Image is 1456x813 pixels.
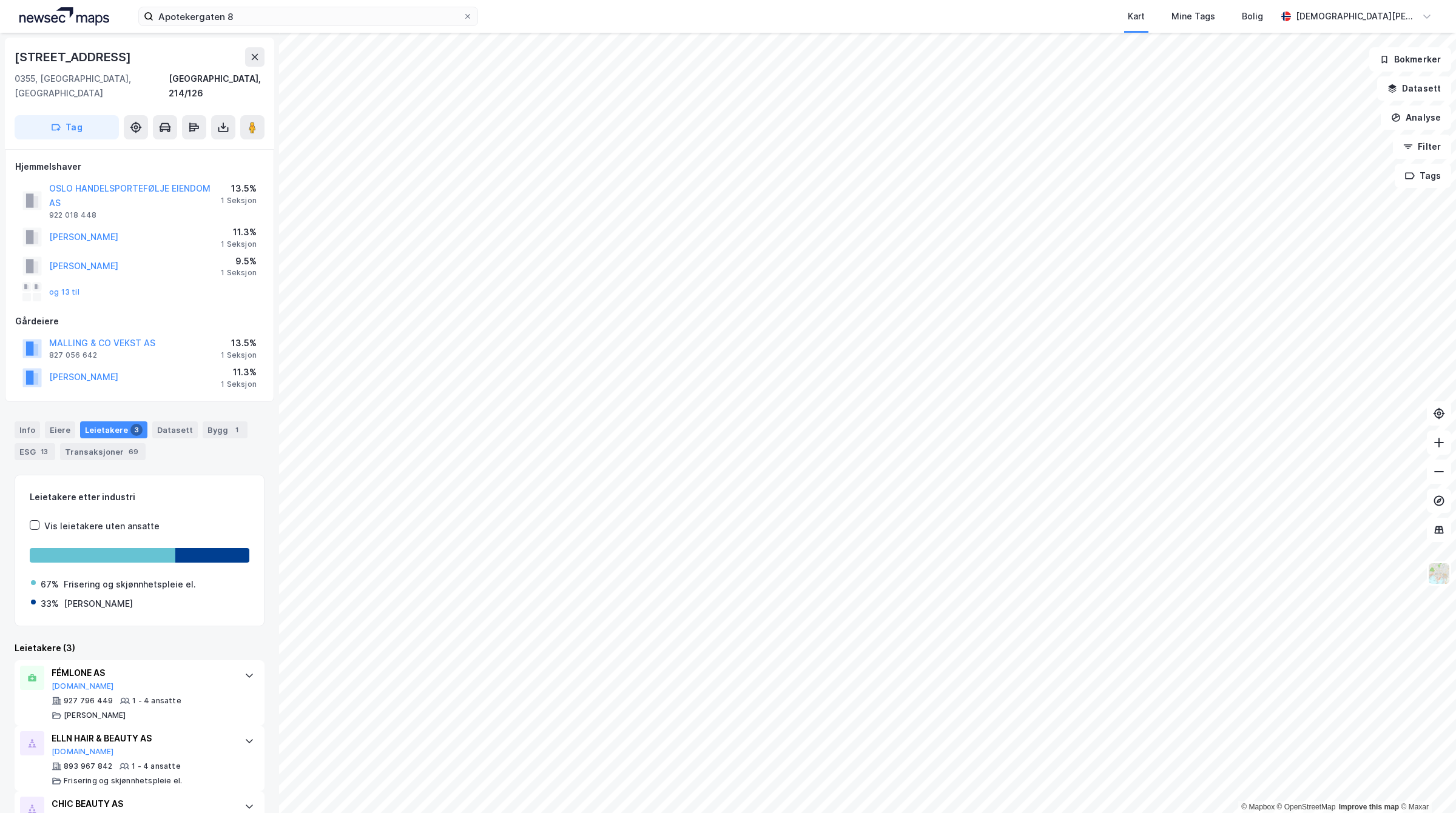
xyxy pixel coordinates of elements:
button: Bokmerker [1369,47,1451,72]
div: [PERSON_NAME] [64,597,133,611]
div: 1 - 4 ansatte [132,761,181,771]
div: Hjemmelshaver [15,159,264,174]
div: [PERSON_NAME] [64,711,126,720]
div: 922 018 448 [49,210,96,220]
div: Bolig [1242,9,1263,24]
button: [DOMAIN_NAME] [52,681,114,691]
div: 1 - 4 ansatte [132,696,181,706]
div: ESG [15,443,55,460]
a: Mapbox [1241,803,1275,811]
div: 1 [231,424,243,436]
div: Leietakere [80,421,147,438]
div: 13 [38,446,50,458]
div: Frisering og skjønnhetspleie el. [64,776,182,786]
div: Kart [1128,9,1145,24]
div: Gårdeiere [15,314,264,329]
div: ELLN HAIR & BEAUTY AS [52,731,232,746]
div: 69 [126,446,141,458]
button: Analyse [1381,105,1451,130]
div: Eiere [45,421,75,438]
div: Bygg [203,421,248,438]
button: [DOMAIN_NAME] [52,747,114,757]
div: 9.5% [221,254,257,269]
div: Leietakere etter industri [30,490,249,504]
button: Filter [1393,135,1451,159]
div: 67% [41,577,59,592]
button: Tag [15,115,119,139]
div: 1 Seksjon [221,239,257,249]
iframe: Chat Widget [1395,755,1456,813]
div: Datasett [152,421,198,438]
div: 11.3% [221,365,257,380]
div: 1 Seksjon [221,196,257,206]
div: 1 Seksjon [221,350,257,360]
div: FÉMLONE AS [52,666,232,680]
div: Mine Tags [1171,9,1215,24]
div: 0355, [GEOGRAPHIC_DATA], [GEOGRAPHIC_DATA] [15,72,169,101]
div: 827 056 642 [49,350,97,360]
div: 893 967 842 [64,761,112,771]
img: Z [1427,562,1451,585]
div: [GEOGRAPHIC_DATA], 214/126 [169,72,265,101]
div: 927 796 449 [64,696,113,706]
div: Transaksjoner [60,443,146,460]
img: logo.a4113a55bc3d86da70a041830d287a7e.svg [19,7,109,25]
div: 3 [130,424,143,436]
div: Info [15,421,40,438]
div: 11.3% [221,225,257,239]
div: Leietakere (3) [15,641,265,655]
div: 13.5% [221,336,257,350]
div: 1 Seksjon [221,268,257,278]
div: [DEMOGRAPHIC_DATA][PERSON_NAME] [1296,9,1417,24]
input: Søk på adresse, matrikkel, gårdeiere, leietakere eller personer [153,7,463,25]
button: Tags [1395,164,1451,188]
a: Improve this map [1339,803,1399,811]
button: Datasett [1377,76,1451,101]
div: Frisering og skjønnhetspleie el. [64,577,196,592]
div: CHIC BEAUTY AS [52,797,232,811]
div: Vis leietakere uten ansatte [44,519,160,534]
div: [STREET_ADDRESS] [15,47,133,67]
a: OpenStreetMap [1277,803,1336,811]
div: 1 Seksjon [221,380,257,389]
div: 33% [41,597,59,611]
div: 13.5% [221,181,257,196]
